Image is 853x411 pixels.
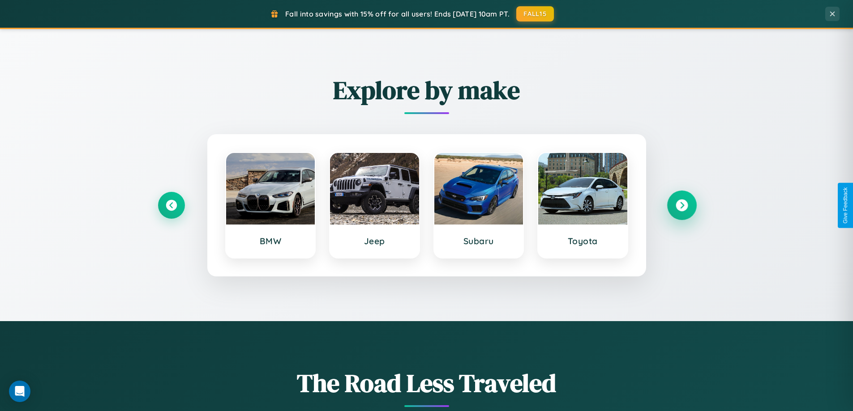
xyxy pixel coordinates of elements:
h2: Explore by make [158,73,695,107]
h3: Subaru [443,236,514,246]
h1: The Road Less Traveled [158,366,695,400]
h3: BMW [235,236,306,246]
h3: Toyota [547,236,618,246]
button: FALL15 [516,6,554,21]
h3: Jeep [339,236,410,246]
span: Fall into savings with 15% off for all users! Ends [DATE] 10am PT. [285,9,510,18]
div: Open Intercom Messenger [9,381,30,402]
div: Give Feedback [842,187,849,224]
